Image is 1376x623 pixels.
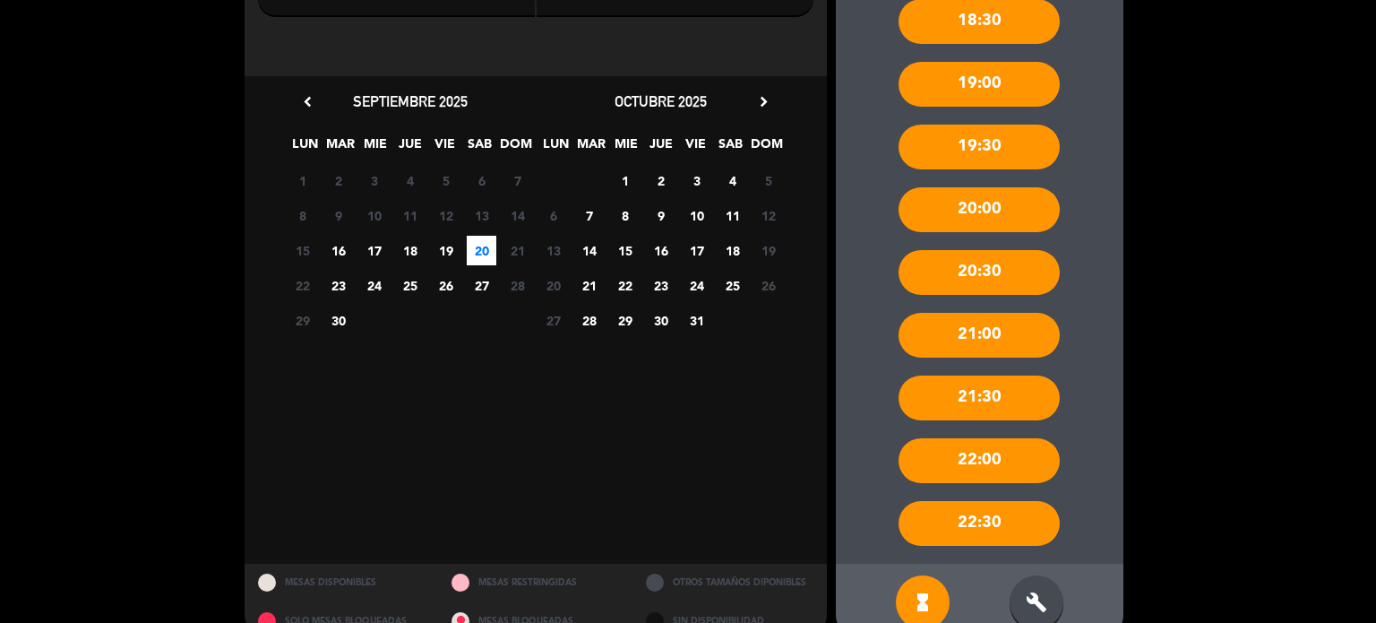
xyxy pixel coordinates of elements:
[753,166,783,195] span: 5
[682,166,711,195] span: 3
[899,250,1060,295] div: 20:30
[574,271,604,300] span: 21
[298,92,317,111] i: chevron_left
[431,236,460,265] span: 19
[438,564,632,602] div: MESAS RESTRINGIDAS
[754,92,773,111] i: chevron_right
[646,271,675,300] span: 23
[610,201,640,230] span: 8
[574,236,604,265] span: 14
[288,236,317,265] span: 15
[682,306,711,335] span: 31
[681,134,710,163] span: VIE
[646,201,675,230] span: 9
[716,134,745,163] span: SAB
[682,271,711,300] span: 24
[359,236,389,265] span: 17
[682,236,711,265] span: 17
[325,134,355,163] span: MAR
[646,236,675,265] span: 16
[1026,592,1047,613] i: build
[467,201,496,230] span: 13
[541,134,571,163] span: LUN
[899,313,1060,358] div: 21:00
[682,201,711,230] span: 10
[323,166,353,195] span: 2
[610,306,640,335] span: 29
[395,236,425,265] span: 18
[718,271,747,300] span: 25
[503,271,532,300] span: 28
[503,236,532,265] span: 21
[610,271,640,300] span: 22
[899,438,1060,483] div: 22:00
[431,201,460,230] span: 12
[500,134,529,163] span: DOM
[290,134,320,163] span: LUN
[288,306,317,335] span: 29
[899,376,1060,420] div: 21:30
[751,134,780,163] span: DOM
[359,201,389,230] span: 10
[538,236,568,265] span: 13
[538,201,568,230] span: 6
[632,564,827,602] div: OTROS TAMAÑOS DIPONIBLES
[430,134,460,163] span: VIE
[431,271,460,300] span: 26
[288,201,317,230] span: 8
[576,134,606,163] span: MAR
[574,201,604,230] span: 7
[288,166,317,195] span: 1
[323,201,353,230] span: 9
[395,271,425,300] span: 25
[899,187,1060,232] div: 20:00
[646,166,675,195] span: 2
[615,92,707,110] span: octubre 2025
[899,501,1060,546] div: 22:30
[912,592,933,613] i: hourglass_full
[646,134,675,163] span: JUE
[395,201,425,230] span: 11
[360,134,390,163] span: MIE
[323,271,353,300] span: 23
[718,236,747,265] span: 18
[359,166,389,195] span: 3
[538,271,568,300] span: 20
[465,134,494,163] span: SAB
[503,201,532,230] span: 14
[574,306,604,335] span: 28
[323,306,353,335] span: 30
[753,236,783,265] span: 19
[245,564,439,602] div: MESAS DISPONIBLES
[503,166,532,195] span: 7
[395,134,425,163] span: JUE
[323,236,353,265] span: 16
[899,125,1060,169] div: 19:30
[467,271,496,300] span: 27
[611,134,641,163] span: MIE
[646,306,675,335] span: 30
[753,271,783,300] span: 26
[288,271,317,300] span: 22
[431,166,460,195] span: 5
[610,166,640,195] span: 1
[753,201,783,230] span: 12
[538,306,568,335] span: 27
[467,236,496,265] span: 20
[395,166,425,195] span: 4
[467,166,496,195] span: 6
[899,62,1060,107] div: 19:00
[718,166,747,195] span: 4
[718,201,747,230] span: 11
[353,92,468,110] span: septiembre 2025
[359,271,389,300] span: 24
[610,236,640,265] span: 15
